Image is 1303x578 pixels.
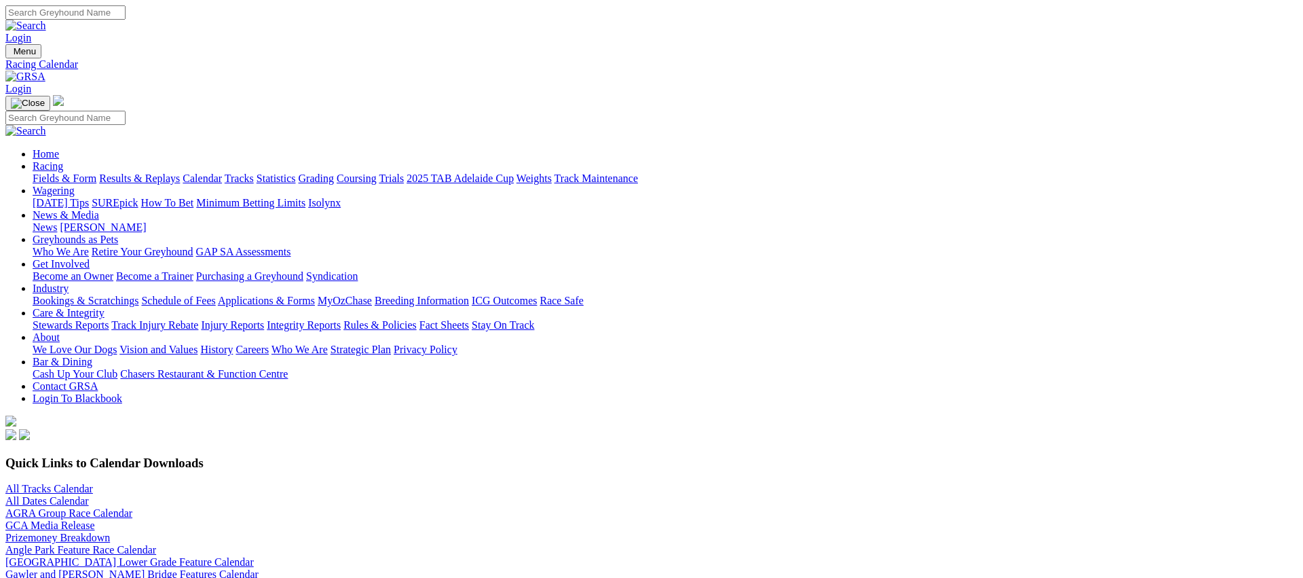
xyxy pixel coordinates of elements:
a: Bookings & Scratchings [33,295,138,306]
button: Toggle navigation [5,96,50,111]
a: Schedule of Fees [141,295,215,306]
a: Syndication [306,270,358,282]
a: Vision and Values [119,344,197,355]
a: 2025 TAB Adelaide Cup [407,173,514,184]
a: How To Bet [141,197,194,209]
div: About [33,344,1298,356]
img: Search [5,20,46,32]
a: Get Involved [33,258,90,270]
div: Industry [33,295,1298,307]
a: News [33,221,57,233]
img: Search [5,125,46,137]
a: About [33,331,60,343]
a: Trials [379,173,404,184]
a: Who We Are [33,246,89,257]
a: Tracks [225,173,254,184]
a: [DATE] Tips [33,197,89,209]
a: Statistics [257,173,296,184]
div: Wagering [33,197,1298,209]
a: Contact GRSA [33,380,98,392]
a: AGRA Group Race Calendar [5,507,132,519]
a: Who We Are [271,344,328,355]
div: Greyhounds as Pets [33,246,1298,258]
a: Stay On Track [472,319,534,331]
a: Careers [235,344,269,355]
img: facebook.svg [5,429,16,440]
a: Wagering [33,185,75,196]
a: Login [5,83,31,94]
a: GAP SA Assessments [196,246,291,257]
a: Fields & Form [33,173,96,184]
a: Integrity Reports [267,319,341,331]
a: MyOzChase [318,295,372,306]
a: Grading [299,173,334,184]
a: Login To Blackbook [33,393,122,404]
a: Greyhounds as Pets [33,234,118,245]
a: Racing Calendar [5,58,1298,71]
a: Applications & Forms [218,295,315,306]
a: Track Injury Rebate [111,319,198,331]
div: News & Media [33,221,1298,234]
img: logo-grsa-white.png [5,416,16,427]
a: Strategic Plan [331,344,391,355]
a: Rules & Policies [343,319,417,331]
a: Retire Your Greyhound [92,246,193,257]
a: Privacy Policy [394,344,457,355]
a: Racing [33,160,63,172]
a: We Love Our Dogs [33,344,117,355]
a: Minimum Betting Limits [196,197,305,209]
a: Chasers Restaurant & Function Centre [120,368,288,380]
span: Menu [14,46,36,56]
a: Race Safe [540,295,583,306]
a: Purchasing a Greyhound [196,270,303,282]
a: Track Maintenance [554,173,638,184]
a: Become a Trainer [116,270,193,282]
div: Care & Integrity [33,319,1298,331]
a: Cash Up Your Club [33,368,117,380]
a: All Dates Calendar [5,495,89,507]
img: twitter.svg [19,429,30,440]
a: Angle Park Feature Race Calendar [5,544,156,556]
a: Become an Owner [33,270,113,282]
a: Coursing [337,173,377,184]
a: Injury Reports [201,319,264,331]
a: News & Media [33,209,99,221]
a: Care & Integrity [33,307,105,319]
a: Results & Replays [99,173,180,184]
h3: Quick Links to Calendar Downloads [5,456,1298,471]
a: SUREpick [92,197,138,209]
a: History [200,344,233,355]
a: Prizemoney Breakdown [5,532,110,543]
a: Fact Sheets [419,319,469,331]
div: Get Involved [33,270,1298,283]
a: Isolynx [308,197,341,209]
div: Racing [33,173,1298,185]
img: Close [11,98,45,109]
a: Stewards Reports [33,319,109,331]
a: [GEOGRAPHIC_DATA] Lower Grade Feature Calendar [5,556,254,568]
a: Bar & Dining [33,356,92,367]
a: Weights [516,173,552,184]
a: [PERSON_NAME] [60,221,146,233]
a: Industry [33,283,69,294]
a: Breeding Information [375,295,469,306]
a: Calendar [183,173,222,184]
img: GRSA [5,71,45,83]
button: Toggle navigation [5,44,41,58]
input: Search [5,111,126,125]
a: ICG Outcomes [472,295,537,306]
a: Home [33,148,59,160]
div: Bar & Dining [33,368,1298,380]
img: logo-grsa-white.png [53,95,64,106]
a: All Tracks Calendar [5,483,93,494]
a: GCA Media Release [5,520,95,531]
a: Login [5,32,31,43]
input: Search [5,5,126,20]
